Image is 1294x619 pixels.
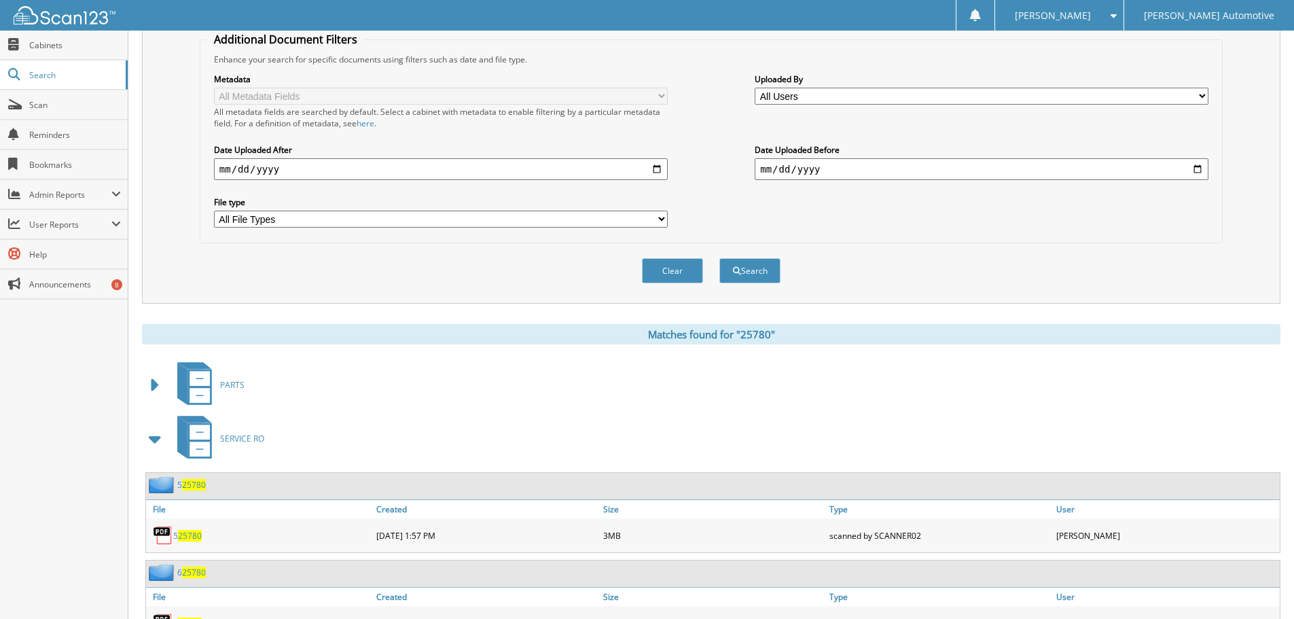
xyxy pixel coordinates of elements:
[373,588,600,606] a: Created
[153,525,173,546] img: PDF.png
[29,159,121,171] span: Bookmarks
[1053,500,1280,518] a: User
[169,358,245,412] a: PARTS
[214,106,668,129] div: All metadata fields are searched by default. Select a cabinet with metadata to enable filtering b...
[29,69,119,81] span: Search
[220,433,264,444] span: SERVICE RO
[14,6,115,24] img: scan123-logo-white.svg
[177,567,206,578] a: 625780
[146,588,373,606] a: File
[177,479,206,491] a: 525780
[29,279,121,290] span: Announcements
[826,500,1053,518] a: Type
[755,144,1208,156] label: Date Uploaded Before
[755,73,1208,85] label: Uploaded By
[600,522,827,549] div: 3MB
[214,73,668,85] label: Metadata
[1144,12,1274,20] span: [PERSON_NAME] Automotive
[1226,554,1294,619] iframe: Chat Widget
[146,500,373,518] a: File
[29,189,111,200] span: Admin Reports
[214,196,668,208] label: File type
[719,258,780,283] button: Search
[29,219,111,230] span: User Reports
[182,567,206,578] span: 25780
[373,522,600,549] div: [DATE] 1:57 PM
[178,530,202,542] span: 25780
[600,500,827,518] a: Size
[214,144,668,156] label: Date Uploaded After
[220,379,245,391] span: PARTS
[600,588,827,606] a: Size
[29,39,121,51] span: Cabinets
[1053,522,1280,549] div: [PERSON_NAME]
[149,564,177,581] img: folder2.png
[826,588,1053,606] a: Type
[29,99,121,111] span: Scan
[826,522,1053,549] div: scanned by SCANNER02
[207,54,1215,65] div: Enhance your search for specific documents using filters such as date and file type.
[182,479,206,491] span: 25780
[755,158,1208,180] input: end
[29,249,121,260] span: Help
[357,118,374,129] a: here
[173,530,202,542] a: 525780
[169,412,264,465] a: SERVICE RO
[642,258,703,283] button: Clear
[214,158,668,180] input: start
[1015,12,1091,20] span: [PERSON_NAME]
[111,279,122,290] div: 8
[142,324,1280,344] div: Matches found for "25780"
[207,32,364,47] legend: Additional Document Filters
[149,476,177,493] img: folder2.png
[373,500,600,518] a: Created
[29,129,121,141] span: Reminders
[1053,588,1280,606] a: User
